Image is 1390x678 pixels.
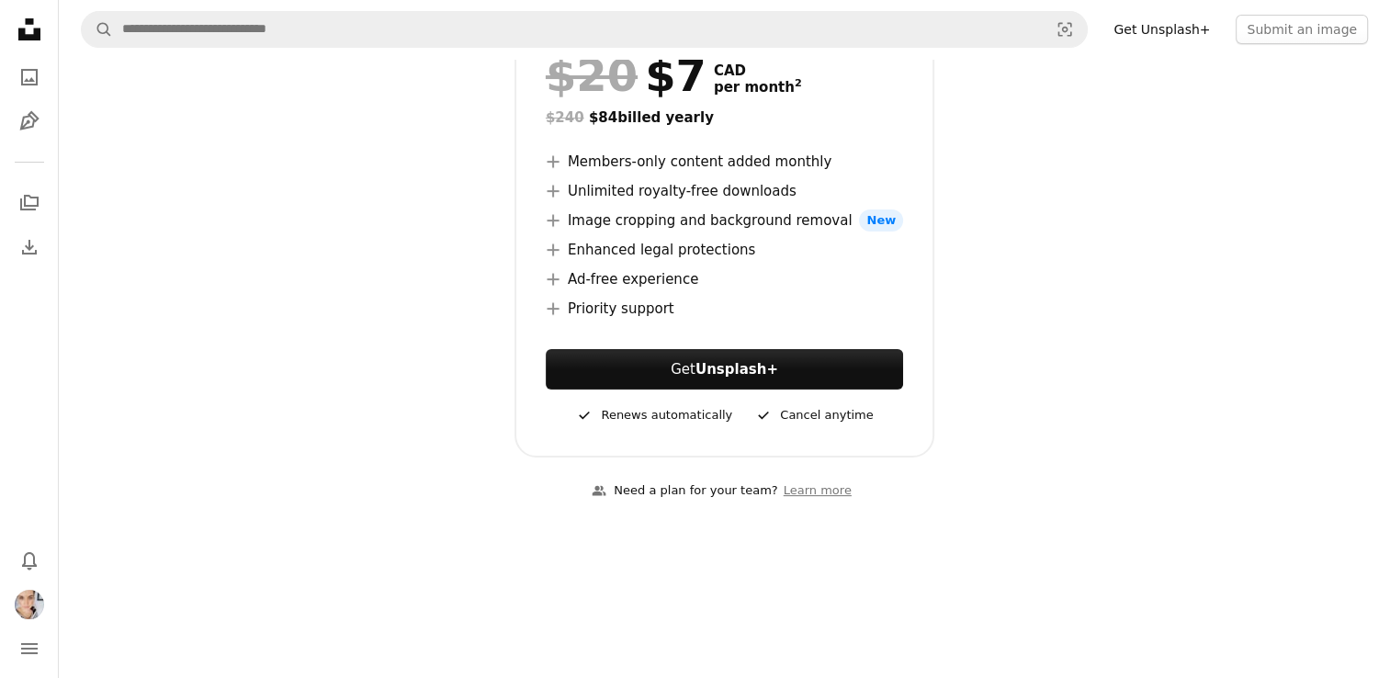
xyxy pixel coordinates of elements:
a: GetUnsplash+ [546,349,903,390]
span: $240 [546,109,584,126]
button: Visual search [1043,12,1087,47]
a: Download History [11,229,48,266]
form: Find visuals sitewide [81,11,1088,48]
div: $84 billed yearly [546,107,903,129]
li: Ad-free experience [546,268,903,290]
a: Learn more [778,476,857,506]
a: Collections [11,185,48,221]
li: Unlimited royalty-free downloads [546,180,903,202]
li: Enhanced legal protections [546,239,903,261]
li: Members-only content added monthly [546,151,903,173]
sup: 2 [795,77,802,89]
span: $20 [546,51,638,99]
button: Profile [11,586,48,623]
a: Get Unsplash+ [1102,15,1221,44]
li: Image cropping and background removal [546,209,903,232]
a: Illustrations [11,103,48,140]
span: New [859,209,903,232]
button: Submit an image [1236,15,1368,44]
button: Search Unsplash [82,12,113,47]
div: $7 [546,51,706,99]
a: 2 [791,79,806,96]
strong: Unsplash+ [695,361,778,378]
span: CAD [714,62,802,79]
a: Home — Unsplash [11,11,48,51]
li: Priority support [546,298,903,320]
div: Need a plan for your team? [592,481,777,501]
div: Cancel anytime [754,404,873,426]
button: Menu [11,630,48,667]
div: Renews automatically [575,404,732,426]
a: Photos [11,59,48,96]
img: Avatar of user Sarah Wallace [15,590,44,619]
button: Notifications [11,542,48,579]
span: per month [714,79,802,96]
